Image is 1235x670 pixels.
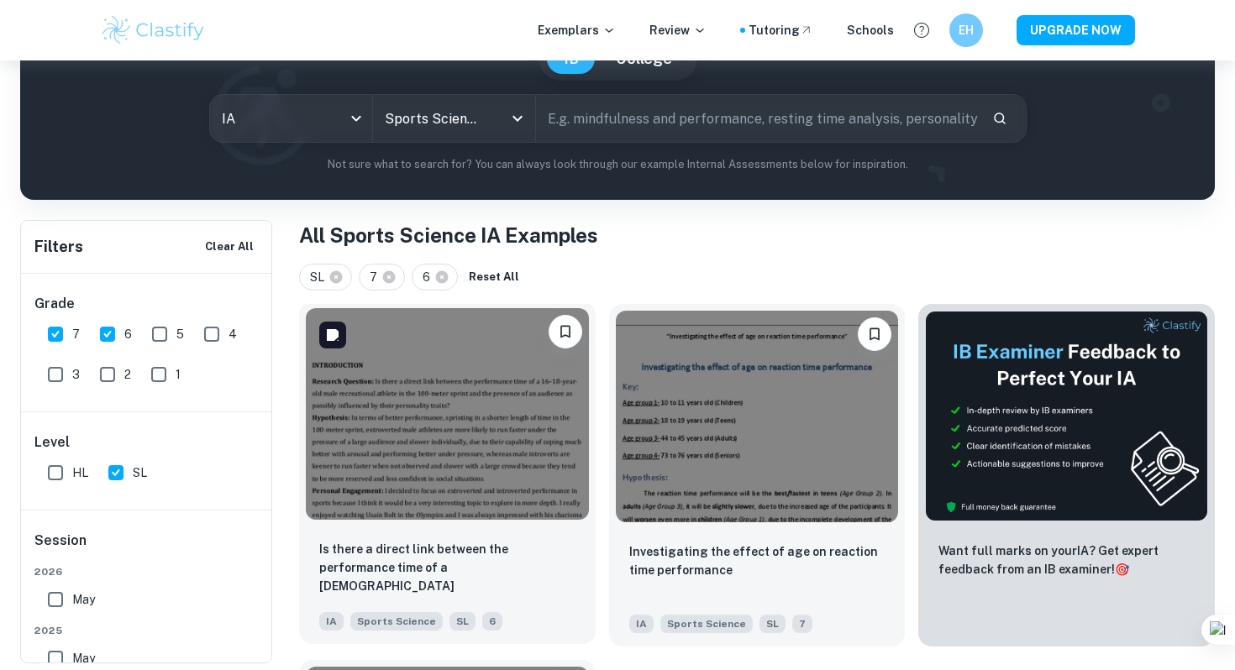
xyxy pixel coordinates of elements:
[412,264,458,291] div: 6
[858,317,891,351] button: Bookmark
[34,531,260,564] h6: Session
[847,21,894,39] a: Schools
[124,365,131,384] span: 2
[629,542,886,579] p: Investigating the effect of age on reaction time performance
[201,234,258,259] button: Clear All
[306,308,589,520] img: Sports Science IA example thumbnail: Is there a direct link between the perf
[34,294,260,314] h6: Grade
[949,13,983,47] button: EH
[72,649,95,667] span: May
[609,304,906,646] a: BookmarkInvestigating the effect of age on reaction time performanceIASports ScienceSL7
[100,13,207,47] img: Clastify logo
[34,156,1201,173] p: Not sure what to search for? You can always look through our example Internal Assessments below f...
[1115,563,1129,576] span: 🎯
[229,325,237,343] span: 4
[506,107,529,130] button: Open
[72,365,80,384] span: 3
[72,590,95,609] span: May
[176,325,184,343] span: 5
[759,615,786,633] span: SL
[918,304,1215,646] a: ThumbnailWant full marks on yourIA? Get expert feedback from an IB examiner!
[319,540,575,597] p: Is there a direct link between the performance time of a 16–18-year- old male recreational athlet...
[133,463,147,482] span: SL
[34,432,260,453] h6: Level
[370,268,385,286] span: 7
[299,220,1215,250] h1: All Sports Science IA Examples
[538,21,616,39] p: Exemplars
[1017,15,1135,45] button: UPGRADE NOW
[465,264,523,290] button: Reset All
[34,235,83,259] h6: Filters
[423,268,438,286] span: 6
[449,612,476,631] span: SL
[482,612,502,631] span: 6
[907,16,936,44] button: Help and Feedback
[649,21,707,39] p: Review
[34,623,260,638] span: 2025
[616,311,899,522] img: Sports Science IA example thumbnail: Investigating the effect of age on react
[34,564,260,579] span: 2026
[124,325,132,343] span: 6
[310,268,332,286] span: SL
[72,463,88,482] span: HL
[350,612,443,631] span: Sports Science
[792,615,812,633] span: 7
[629,615,654,633] span: IA
[299,264,352,291] div: SL
[549,315,582,348] button: Bookmark
[749,21,813,39] a: Tutoring
[176,365,181,384] span: 1
[319,612,344,631] span: IA
[957,21,976,39] h6: EH
[72,325,80,343] span: 7
[925,311,1208,521] img: Thumbnail
[660,615,753,633] span: Sports Science
[536,95,979,142] input: E.g. mindfulness and performance, resting time analysis, personality and sport...
[985,104,1014,133] button: Search
[359,264,405,291] div: 7
[210,95,372,142] div: IA
[938,542,1195,578] p: Want full marks on your IA ? Get expert feedback from an IB examiner!
[299,304,596,646] a: Bookmark Is there a direct link between the performance time of a 16–18-year- old male recreation...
